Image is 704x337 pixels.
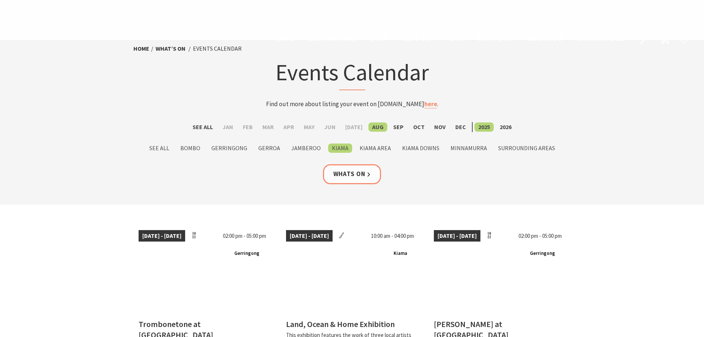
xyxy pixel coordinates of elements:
a: Whats On [323,164,381,184]
label: Feb [239,122,256,132]
span: Home [276,34,295,43]
label: Jan [219,122,237,132]
span: [DATE] - [DATE] [139,230,185,242]
label: Bombo [177,144,204,153]
label: May [300,122,318,132]
label: Gerroa [255,144,284,153]
label: Mar [259,122,278,132]
span: Stay [371,34,387,43]
p: Find out more about listing your event on [DOMAIN_NAME] . [207,99,497,109]
label: Minnamurra [447,144,491,153]
a: here [424,100,437,108]
label: Nov [431,122,449,132]
span: Book now [528,34,563,43]
label: [DATE] [341,122,366,132]
label: See All [146,144,173,153]
label: Oct [409,122,428,132]
span: What’s On [477,34,513,43]
label: Sep [390,122,407,132]
span: Destinations [309,34,356,43]
label: 2026 [496,122,515,132]
span: Gerringong [527,249,558,258]
label: Jamberoo [288,144,324,153]
h4: Land, Ocean & Home Exhibition [286,319,395,329]
span: [DATE] - [DATE] [434,230,480,242]
label: See All [189,122,217,132]
label: Kiama Downs [398,144,443,153]
label: Aug [368,122,387,132]
label: Kiama Area [356,144,395,153]
span: 02:00 pm - 05:00 pm [219,230,270,242]
label: Surrounding Areas [494,144,559,153]
label: 2025 [475,122,494,132]
span: Plan [446,34,463,43]
span: Kiama [391,249,410,258]
label: Dec [452,122,470,132]
nav: Main Menu [268,33,632,45]
span: 02:00 pm - 05:00 pm [515,230,565,242]
span: Winter Deals [578,34,624,43]
span: See & Do [402,34,431,43]
label: Jun [320,122,339,132]
span: Gerringong [231,249,262,258]
span: [DATE] - [DATE] [286,230,333,242]
label: Gerringong [208,144,251,153]
label: Apr [280,122,298,132]
span: 10:00 am - 04:00 pm [367,230,418,242]
label: Kiama [328,144,352,153]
